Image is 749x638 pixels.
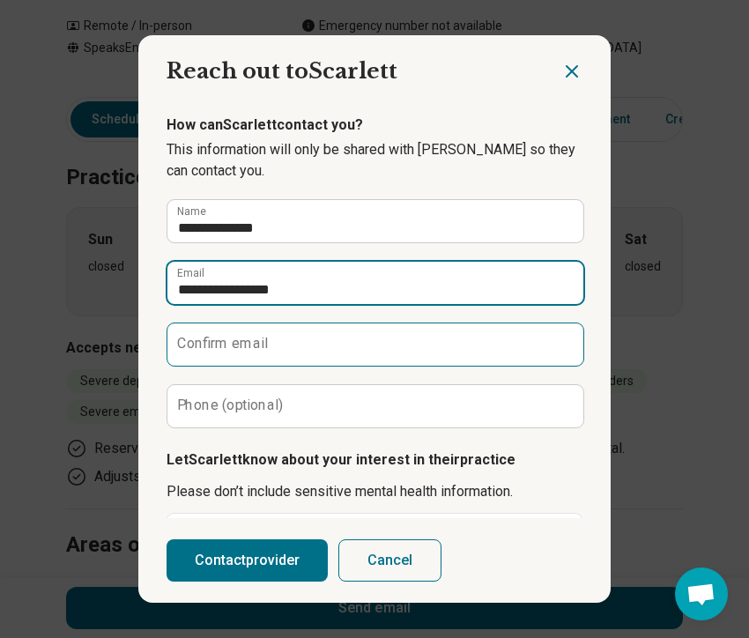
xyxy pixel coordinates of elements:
button: Contactprovider [167,539,328,582]
label: Email [177,268,204,278]
label: Phone (optional) [177,398,284,412]
p: This information will only be shared with [PERSON_NAME] so they can contact you. [167,139,582,182]
button: Cancel [338,539,441,582]
label: Confirm email [177,337,268,351]
p: How can Scarlett contact you? [167,115,582,136]
span: Reach out to Scarlett [167,58,397,84]
p: Let Scarlett know about your interest in their practice [167,449,582,471]
label: Name [177,206,206,217]
button: Close dialog [561,61,582,82]
p: Please don’t include sensitive mental health information. [167,481,582,502]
